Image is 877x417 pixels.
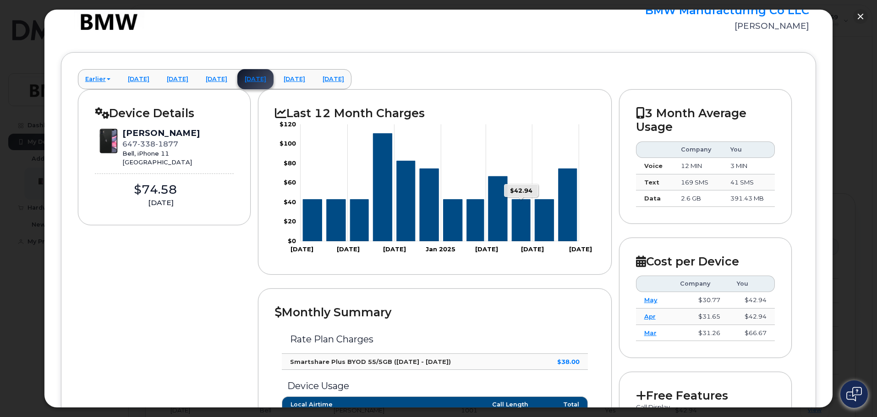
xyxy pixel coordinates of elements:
[521,245,544,253] tspan: [DATE]
[290,358,451,365] strong: Smartshare Plus BYOD 55/5GB ([DATE] - [DATE])
[409,396,537,413] th: Call Length
[846,387,862,401] img: Open chat
[384,245,406,253] tspan: [DATE]
[636,403,775,412] p: Call Display
[291,245,314,253] tspan: [DATE]
[570,245,592,253] tspan: [DATE]
[644,329,657,336] a: Mar
[337,245,360,253] tspan: [DATE]
[426,245,456,253] tspan: Jan 2025
[288,237,296,244] tspan: $0
[644,313,656,320] a: Apr
[282,381,587,391] h3: Device Usage
[290,334,579,344] h3: Rate Plan Charges
[537,396,587,413] th: Total
[672,292,728,309] td: $30.77
[729,325,775,341] td: $66.67
[280,120,592,253] g: Chart
[672,276,728,292] th: Company
[636,255,775,268] h2: Cost per Device
[672,309,728,325] td: $31.65
[644,296,658,303] a: May
[282,396,409,413] th: Local Airtime
[672,325,728,341] td: $31.26
[557,358,580,365] strong: $38.00
[729,292,775,309] td: $42.94
[729,309,775,325] td: $42.94
[636,389,775,402] h2: Free Features
[303,134,577,241] g: Series
[275,305,594,319] h2: Monthly Summary
[729,276,775,292] th: You
[475,245,498,253] tspan: [DATE]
